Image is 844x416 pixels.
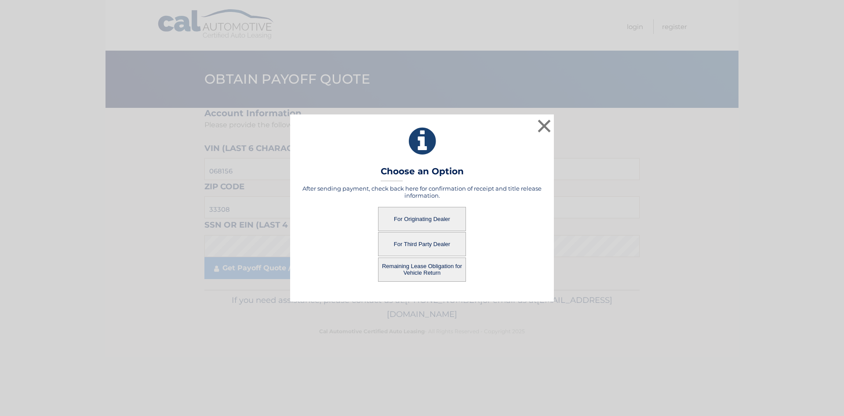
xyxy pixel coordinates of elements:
[301,185,543,199] h5: After sending payment, check back here for confirmation of receipt and title release information.
[378,258,466,282] button: Remaining Lease Obligation for Vehicle Return
[535,117,553,135] button: ×
[378,232,466,256] button: For Third Party Dealer
[381,166,464,181] h3: Choose an Option
[378,207,466,231] button: For Originating Dealer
